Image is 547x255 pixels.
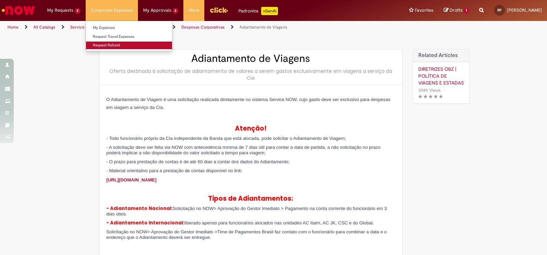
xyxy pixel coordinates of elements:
[415,7,433,14] span: Favorites
[106,97,390,110] span: O Adiantamento de Viagem é uma solicitação realizada diretamente no sistema Service NOW, cujo gas...
[106,206,387,217] span: Solicitação no NOW> Aprovação do Gestor Imediato > Pagamento na conta corrente do funcionário em ...
[239,24,287,30] a: Adiantamento de Viagens
[261,7,278,15] p: +GenAi
[106,145,380,155] span: - A solicitação deve ser feita via NOW com antecedência mínima de 7 dias útil para contar a data ...
[235,124,267,133] span: Atenção!
[91,7,133,14] span: Corporate Expenses
[464,8,469,14] span: 1
[86,21,172,51] ul: Corporate Expenses
[444,7,469,14] a: Drafts
[418,66,464,86] a: DIRETRIZES OBZ | POLÍTICA DE VIAGENS E ESTADAS
[210,5,228,15] img: click_logo_yellow_360x200.png
[106,177,157,182] a: [URL][DOMAIN_NAME]
[189,7,199,14] span: More
[106,229,387,240] span: Solicitação no NOW> Aprovação do Gestor Imediato >Time de Pagamentos Brasil faz contato com o fun...
[106,136,346,141] span: - Todo funcionário próprio da Cia independente da Banda que está alocada, pode solicitar o Adiant...
[173,8,179,14] span: 3
[442,86,446,95] span: •
[5,21,360,34] ul: Page breadcrumbs
[507,7,542,13] span: [PERSON_NAME]
[143,7,171,14] span: My Approvals
[47,7,73,14] span: My Requests
[86,33,172,41] a: Request Travel Expenses
[106,159,290,164] span: - O prazo para prestação de contas é de até 60 dias a contar dos dados do Adiantamento;
[106,68,395,81] div: Oferta destinada à solicitação de adiantamento de valores a serem gastos exclusivamente em viagen...
[418,53,464,59] h3: Related Articles
[450,7,463,13] span: Drafts
[106,220,184,226] span: - Adiantamento Internacional:
[208,194,293,203] span: Tipos de Adiantamentos:
[106,205,173,212] span: - Adiantamento Nacional:
[86,24,172,32] a: My Expenses
[238,7,278,15] div: Padroniza
[70,24,100,30] a: Service Catalog
[8,24,19,30] a: Home
[106,168,243,173] span: - Material orientativo para a prestação de contas disponível no link:
[497,8,502,12] span: RP
[75,8,81,14] span: 2
[418,87,441,93] span: 3989 Views
[1,3,36,17] img: ServiceNow
[33,24,55,30] a: All Catalogs
[184,220,374,225] span: liberado apenas para funcionários alocados nas unidades AC Itaim, AC JK, CSC e do Global.
[106,53,395,64] h2: Adiantamento de Viagens
[181,24,225,30] a: Despesas Corporativas
[86,42,172,49] a: Request Refund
